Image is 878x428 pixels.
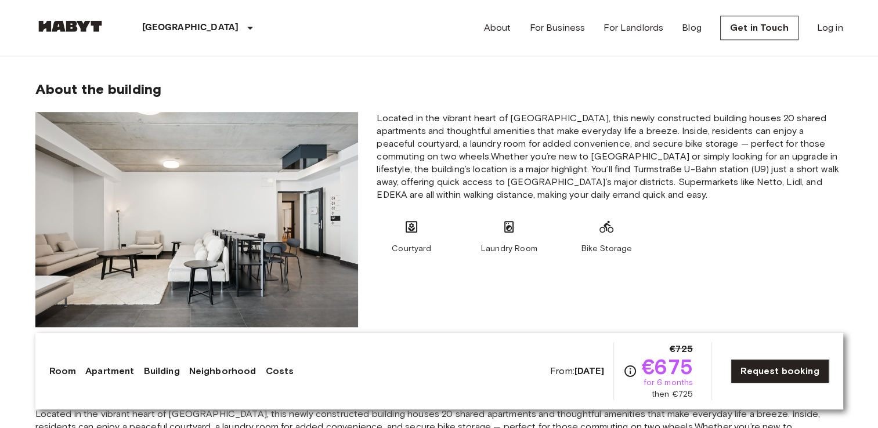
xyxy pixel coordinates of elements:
a: Building [143,364,179,378]
img: Habyt [35,20,105,32]
span: €725 [670,342,693,356]
a: Apartment [85,364,134,378]
a: Log in [817,21,843,35]
a: Request booking [731,359,829,383]
a: For Business [529,21,585,35]
img: Placeholder image [35,112,359,327]
a: Costs [265,364,294,378]
span: Laundry Room [481,243,537,255]
span: From: [550,365,604,378]
p: [GEOGRAPHIC_DATA] [142,21,239,35]
a: Neighborhood [189,364,256,378]
span: then €725 [652,389,693,400]
a: Get in Touch [720,16,798,40]
span: About the building [35,81,162,98]
span: Bike Storage [581,243,632,255]
span: Located in the vibrant heart of [GEOGRAPHIC_DATA], this newly constructed building houses 20 shar... [377,112,843,201]
span: for 6 months [643,377,693,389]
span: Courtyard [392,243,431,255]
a: For Landlords [604,21,663,35]
a: Room [49,364,77,378]
b: [DATE] [575,365,604,376]
a: About [484,21,511,35]
a: Blog [682,21,702,35]
span: €675 [642,356,693,377]
svg: Check cost overview for full price breakdown. Please note that discounts apply to new joiners onl... [623,364,637,378]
